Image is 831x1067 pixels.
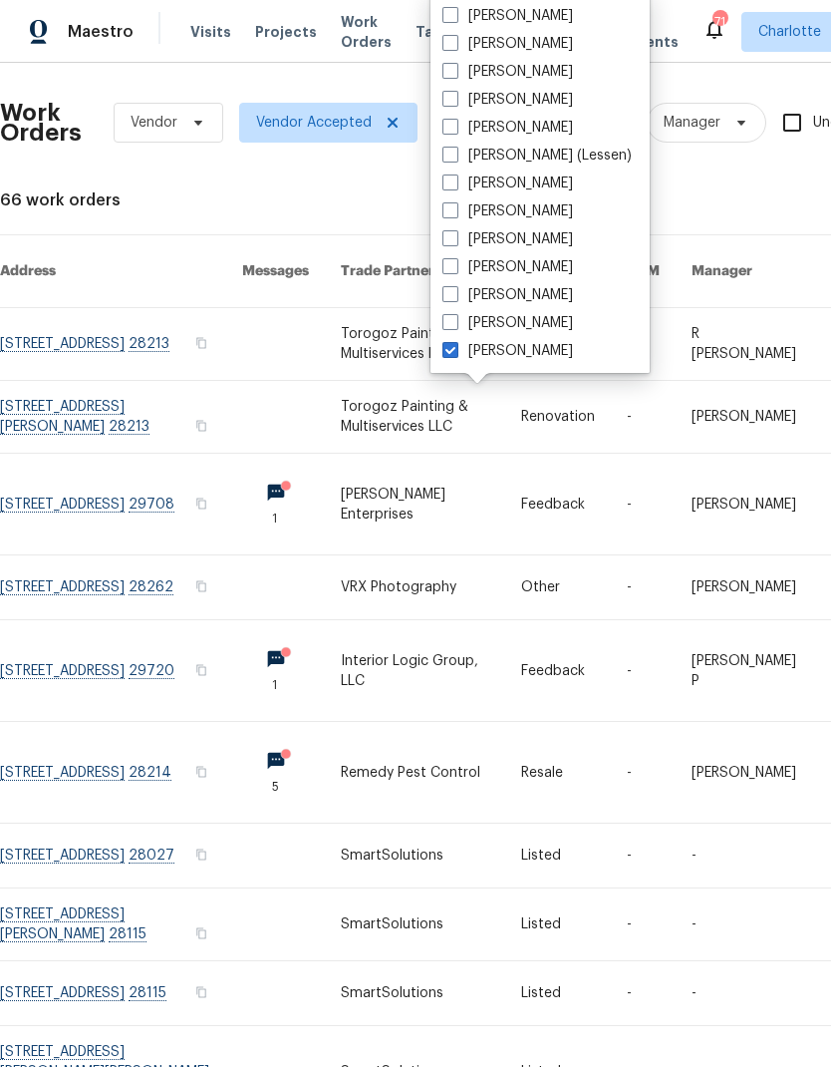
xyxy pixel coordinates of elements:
td: [PERSON_NAME] [676,722,816,824]
td: - [676,889,816,961]
span: Work Orders [341,12,392,52]
td: Listed [505,889,611,961]
td: VRX Photography [325,555,505,620]
span: Vendor [131,113,177,133]
td: Torogoz Painting & Multiservices LLC [325,381,505,454]
span: Maestro [68,22,134,42]
td: - [611,722,676,824]
button: Copy Address [192,495,210,513]
span: Charlotte [758,22,821,42]
label: [PERSON_NAME] (Lessen) [442,146,632,166]
label: [PERSON_NAME] [442,34,573,54]
td: SmartSolutions [325,889,505,961]
button: Copy Address [192,763,210,781]
span: Visits [190,22,231,42]
label: [PERSON_NAME] [442,90,573,110]
td: [PERSON_NAME] [676,555,816,620]
td: [PERSON_NAME] [676,454,816,555]
td: Listed [505,961,611,1026]
button: Copy Address [192,983,210,1001]
label: [PERSON_NAME] [442,6,573,26]
td: Interior Logic Group, LLC [325,620,505,722]
td: - [676,824,816,889]
td: R [PERSON_NAME] [676,308,816,381]
label: [PERSON_NAME] [442,62,573,82]
td: - [611,961,676,1026]
span: Projects [255,22,317,42]
label: [PERSON_NAME] [442,285,573,305]
label: [PERSON_NAME] [442,341,573,361]
label: [PERSON_NAME] [442,174,573,193]
td: - [611,454,676,555]
td: [PERSON_NAME] P [676,620,816,722]
button: Copy Address [192,661,210,679]
td: - [611,824,676,889]
td: - [611,555,676,620]
button: Copy Address [192,924,210,942]
td: SmartSolutions [325,824,505,889]
td: Listed [505,824,611,889]
td: Feedback [505,454,611,555]
td: Feedback [505,620,611,722]
button: Copy Address [192,334,210,352]
td: Remedy Pest Control [325,722,505,824]
td: - [611,889,676,961]
td: [PERSON_NAME] [676,381,816,454]
th: Messages [226,235,325,308]
div: 71 [712,12,726,32]
td: - [676,961,816,1026]
td: Other [505,555,611,620]
td: - [611,620,676,722]
span: Tasks [415,25,457,39]
button: Copy Address [192,577,210,595]
td: SmartSolutions [325,961,505,1026]
label: [PERSON_NAME] [442,229,573,249]
label: [PERSON_NAME] [442,118,573,138]
label: [PERSON_NAME] [442,313,573,333]
th: Manager [676,235,816,308]
td: - [611,381,676,454]
td: [PERSON_NAME] Enterprises [325,454,505,555]
label: [PERSON_NAME] [442,201,573,221]
td: Resale [505,722,611,824]
td: Renovation [505,381,611,454]
span: Vendor Accepted [256,113,372,133]
th: Trade Partner [325,235,505,308]
span: Manager [664,113,720,133]
button: Copy Address [192,846,210,864]
button: Copy Address [192,417,210,435]
label: [PERSON_NAME] [442,257,573,277]
td: Torogoz Painting & Multiservices LLC [325,308,505,381]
